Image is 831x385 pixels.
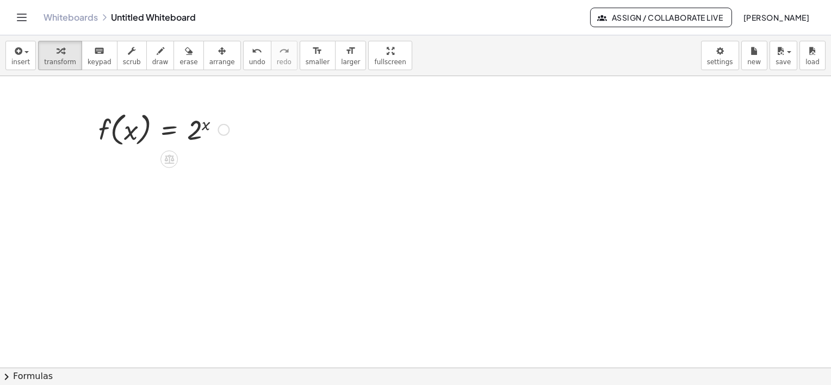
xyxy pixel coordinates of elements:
[776,58,791,66] span: save
[117,41,147,70] button: scrub
[252,45,262,58] i: undo
[203,41,241,70] button: arrange
[741,41,767,70] button: new
[146,41,175,70] button: draw
[11,58,30,66] span: insert
[743,13,809,22] span: [PERSON_NAME]
[88,58,111,66] span: keypad
[5,41,36,70] button: insert
[152,58,169,66] span: draw
[179,58,197,66] span: erase
[799,41,826,70] button: load
[306,58,330,66] span: smaller
[707,58,733,66] span: settings
[701,41,739,70] button: settings
[747,58,761,66] span: new
[590,8,732,27] button: Assign / Collaborate Live
[13,9,30,26] button: Toggle navigation
[243,41,271,70] button: undoundo
[271,41,297,70] button: redoredo
[374,58,406,66] span: fullscreen
[770,41,797,70] button: save
[279,45,289,58] i: redo
[44,12,98,23] a: Whiteboards
[38,41,82,70] button: transform
[734,8,818,27] button: [PERSON_NAME]
[173,41,203,70] button: erase
[94,45,104,58] i: keyboard
[249,58,265,66] span: undo
[123,58,141,66] span: scrub
[277,58,292,66] span: redo
[345,45,356,58] i: format_size
[209,58,235,66] span: arrange
[805,58,820,66] span: load
[312,45,323,58] i: format_size
[341,58,360,66] span: larger
[82,41,117,70] button: keyboardkeypad
[300,41,336,70] button: format_sizesmaller
[44,58,76,66] span: transform
[160,150,178,167] div: Apply the same math to both sides of the equation
[599,13,723,22] span: Assign / Collaborate Live
[335,41,366,70] button: format_sizelarger
[368,41,412,70] button: fullscreen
